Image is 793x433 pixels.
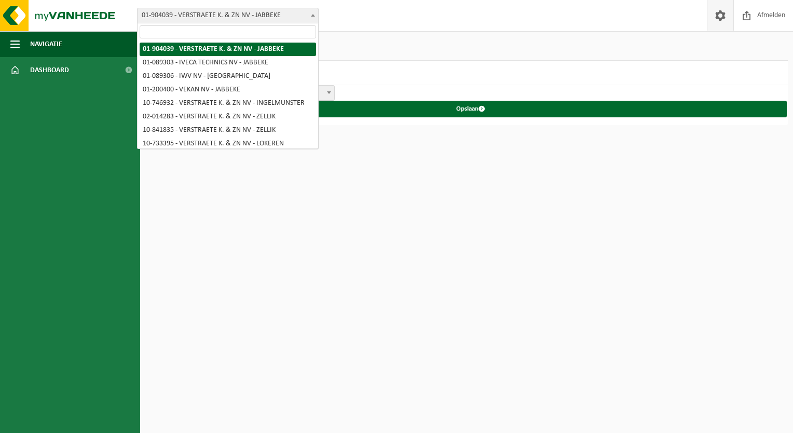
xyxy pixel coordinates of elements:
span: 01-904039 - VERSTRAETE K. & ZN NV - JABBEKE [137,8,319,23]
li: 10-746932 - VERSTRAETE K. & ZN NV - INGELMUNSTER [140,97,316,110]
li: 01-089306 - IWV NV - [GEOGRAPHIC_DATA] [140,70,316,83]
li: 01-089303 - IVECA TECHNICS NV - JABBEKE [140,56,316,70]
li: 01-200400 - VEKAN NV - JABBEKE [140,83,316,97]
span: 01-904039 - VERSTRAETE K. & ZN NV - JABBEKE [138,8,318,23]
h2: Label aanpassen [145,61,788,85]
li: 01-904039 - VERSTRAETE K. & ZN NV - JABBEKE [140,43,316,56]
span: Dashboard [30,57,69,83]
li: 10-733395 - VERSTRAETE K. & ZN NV - LOKEREN [140,137,316,151]
li: 10-841835 - VERSTRAETE K. & ZN NV - ZELLIK [140,124,316,137]
span: Navigatie [30,31,62,57]
button: Opslaan [154,101,787,117]
li: 02-014283 - VERSTRAETE K. & ZN NV - ZELLIK [140,110,316,124]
